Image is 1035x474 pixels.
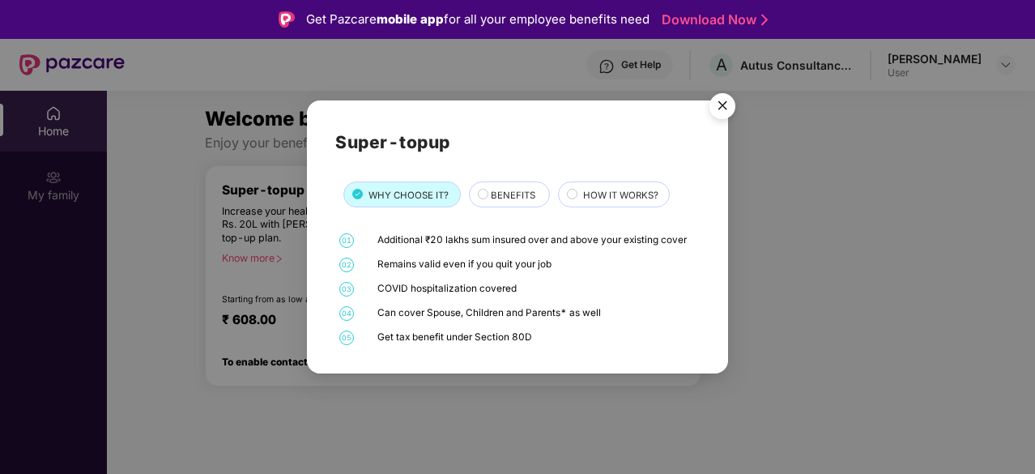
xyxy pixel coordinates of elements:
[279,11,295,28] img: Logo
[377,331,696,345] div: Get tax benefit under Section 80D
[377,11,444,27] strong: mobile app
[339,282,354,297] span: 03
[377,282,696,297] div: COVID hospitalization covered
[339,258,354,272] span: 02
[583,187,658,202] span: HOW IT WORKS?
[700,86,745,131] img: svg+xml;base64,PHN2ZyB4bWxucz0iaHR0cDovL3d3dy53My5vcmcvMjAwMC9zdmciIHdpZHRoPSI1NiIgaGVpZ2h0PSI1Ni...
[761,11,768,28] img: Stroke
[335,129,700,156] h2: Super-topup
[377,258,696,272] div: Remains valid even if you quit your job
[662,11,763,28] a: Download Now
[700,85,743,129] button: Close
[368,187,449,202] span: WHY CHOOSE IT?
[339,306,354,321] span: 04
[491,187,535,202] span: BENEFITS
[377,306,696,321] div: Can cover Spouse, Children and Parents* as well
[339,331,354,345] span: 05
[339,233,354,248] span: 01
[306,10,650,29] div: Get Pazcare for all your employee benefits need
[377,233,696,248] div: Additional ₹20 lakhs sum insured over and above your existing cover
